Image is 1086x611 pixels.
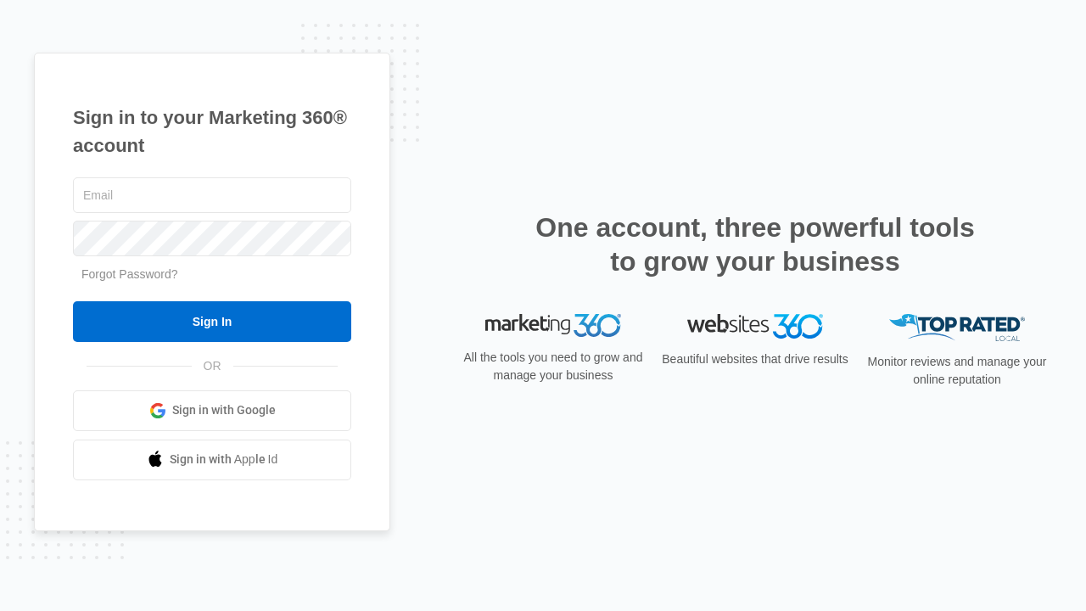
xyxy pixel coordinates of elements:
[73,104,351,160] h1: Sign in to your Marketing 360® account
[485,314,621,338] img: Marketing 360
[73,440,351,480] a: Sign in with Apple Id
[530,210,980,278] h2: One account, three powerful tools to grow your business
[73,390,351,431] a: Sign in with Google
[687,314,823,339] img: Websites 360
[170,451,278,468] span: Sign in with Apple Id
[192,357,233,375] span: OR
[862,353,1052,389] p: Monitor reviews and manage your online reputation
[73,177,351,213] input: Email
[889,314,1025,342] img: Top Rated Local
[458,349,648,384] p: All the tools you need to grow and manage your business
[660,350,850,368] p: Beautiful websites that drive results
[73,301,351,342] input: Sign In
[172,401,276,419] span: Sign in with Google
[81,267,178,281] a: Forgot Password?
